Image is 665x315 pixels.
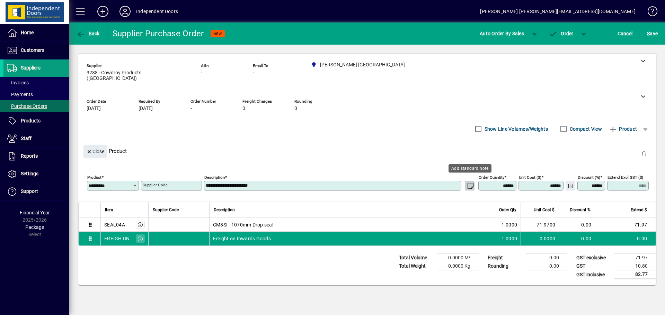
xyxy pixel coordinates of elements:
a: Home [3,24,69,41]
span: ave [647,28,658,39]
button: Back [75,27,101,40]
span: Staff [21,136,32,141]
td: 0.00 [595,232,656,245]
span: Cancel [618,28,633,39]
button: Add [92,5,114,18]
app-page-header-button: Back [69,27,107,40]
span: Package [25,224,44,230]
mat-label: Order Quantity [479,175,504,180]
td: 0.00 [526,254,567,262]
a: Knowledge Base [642,1,656,24]
td: 71.9700 [521,218,559,232]
a: Purchase Orders [3,100,69,112]
a: Support [3,183,69,200]
button: Save [645,27,659,40]
span: Product [609,123,637,135]
span: Settings [21,171,38,176]
button: Delete [636,145,653,162]
a: Settings [3,165,69,183]
button: Change Price Levels [566,181,575,191]
button: Cancel [616,27,635,40]
button: Profile [114,5,136,18]
span: Suppliers [21,65,41,71]
span: - [190,106,192,111]
span: 0 [294,106,297,111]
span: Extend $ [631,206,647,214]
td: Rounding [484,262,526,270]
td: 0.00 [559,218,595,232]
td: 0.00 [526,262,567,270]
span: NEW [213,31,222,36]
mat-label: Description [204,175,225,180]
span: Order [549,31,574,36]
mat-label: Supplier Code [143,183,168,187]
label: Compact View [568,126,602,132]
button: Order [546,27,577,40]
div: SEAL04A [104,221,125,228]
button: Auto Order By Sales [476,27,527,40]
span: Unit Cost $ [534,206,555,214]
a: Payments [3,89,69,100]
span: CM8SI - 1070mm Drop seal [213,221,273,228]
span: 3288 - Cowdroy Products ([GEOGRAPHIC_DATA]) [87,70,190,81]
td: 0.0000 M³ [437,254,479,262]
span: Payments [7,92,33,97]
div: [PERSON_NAME] [PERSON_NAME][EMAIL_ADDRESS][DOMAIN_NAME] [480,6,636,17]
span: - [201,70,202,76]
span: Item [105,206,113,214]
span: Auto Order By Sales [480,28,524,39]
button: Close [83,145,107,158]
span: Financial Year [20,210,50,215]
div: Supplier Purchase Order [113,28,204,39]
a: Staff [3,130,69,147]
button: Product [605,123,640,135]
a: Invoices [3,77,69,89]
span: 0 [242,106,245,111]
app-page-header-button: Delete [636,150,653,157]
td: GST exclusive [573,254,614,262]
label: Show Line Volumes/Weights [483,126,548,132]
td: Total Weight [396,262,437,270]
mat-label: Discount (%) [578,175,600,180]
span: Customers [21,47,44,53]
mat-label: Extend excl GST ($) [608,175,643,180]
span: Back [77,31,100,36]
span: Close [86,146,104,157]
span: Support [21,188,38,194]
mat-label: Unit Cost ($) [519,175,541,180]
span: Invoices [7,80,29,85]
a: Reports [3,148,69,165]
div: Product [78,138,656,164]
td: 1.0000 [493,232,521,245]
td: 1.0000 [493,218,521,232]
td: 71.97 [614,254,656,262]
div: Add standard note [449,164,491,173]
app-page-header-button: Close [82,148,109,154]
span: Freight on Inwards Goods [213,235,271,242]
span: Reports [21,153,38,159]
mat-label: Product [87,175,101,180]
div: Independent Doors [136,6,178,17]
td: 71.97 [595,218,656,232]
span: Order Qty [499,206,516,214]
a: Customers [3,42,69,59]
a: Products [3,112,69,130]
span: [DATE] [139,106,153,111]
span: Discount % [570,206,591,214]
td: GST [573,262,614,270]
td: GST inclusive [573,270,614,279]
td: 82.77 [614,270,656,279]
div: FREIGHTIN [104,235,130,242]
span: S [647,31,650,36]
span: Home [21,30,34,35]
span: Supplier Code [153,206,179,214]
td: 0.00 [559,232,595,245]
td: 0.0000 [521,232,559,245]
span: Purchase Orders [7,103,47,109]
td: 10.80 [614,262,656,270]
span: Description [214,206,235,214]
span: Products [21,118,41,123]
td: Total Volume [396,254,437,262]
td: Freight [484,254,526,262]
span: - [253,70,254,76]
